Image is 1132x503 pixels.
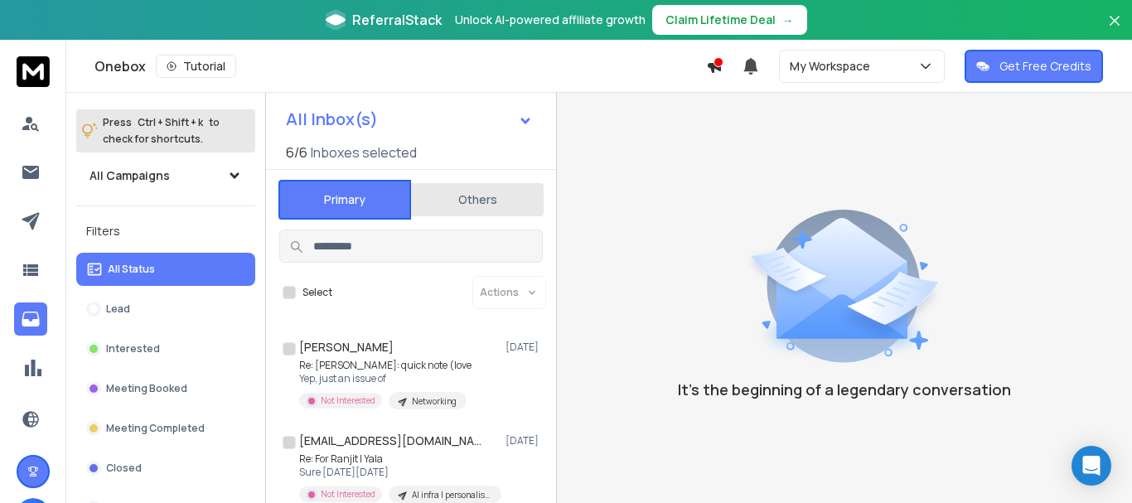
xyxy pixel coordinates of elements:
button: Interested [76,332,255,365]
p: Press to check for shortcuts. [103,114,220,148]
h1: All Campaigns [89,167,170,184]
p: Networking [412,395,457,408]
div: Onebox [94,55,706,78]
p: Not Interested [321,394,375,407]
button: All Inbox(s) [273,103,546,136]
span: → [782,12,794,28]
p: Meeting Booked [106,382,187,395]
p: [DATE] [506,434,543,447]
h1: [PERSON_NAME] [299,339,394,355]
button: Closed [76,452,255,485]
h3: Inboxes selected [311,143,417,162]
button: All Campaigns [76,159,255,192]
span: Ctrl + Shift + k [135,113,206,132]
p: All Status [108,263,155,276]
p: Yep, just an issue of [299,372,472,385]
p: AI infra | personalised [412,489,491,501]
p: Meeting Completed [106,422,205,435]
p: [DATE] [506,341,543,354]
h3: Filters [76,220,255,243]
button: Tutorial [156,55,236,78]
button: Lead [76,293,255,326]
p: Lead [106,302,130,316]
p: Re: For Ranjit | Yala [299,452,498,466]
div: Open Intercom Messenger [1072,446,1111,486]
p: It’s the beginning of a legendary conversation [678,378,1011,401]
label: Select [302,286,332,299]
p: Sure [DATE][DATE] [299,466,498,479]
button: Claim Lifetime Deal→ [652,5,807,35]
button: Get Free Credits [965,50,1103,83]
p: My Workspace [790,58,877,75]
span: ReferralStack [352,10,442,30]
p: Interested [106,342,160,355]
span: 6 / 6 [286,143,307,162]
button: All Status [76,253,255,286]
p: Not Interested [321,488,375,501]
h1: [EMAIL_ADDRESS][DOMAIN_NAME] [299,433,481,449]
p: Re: [PERSON_NAME]: quick note (love [299,359,472,372]
button: Meeting Booked [76,372,255,405]
button: Close banner [1104,10,1125,50]
button: Meeting Completed [76,412,255,445]
button: Others [411,181,544,218]
p: Closed [106,462,142,475]
h1: All Inbox(s) [286,111,378,128]
button: Primary [278,180,411,220]
p: Unlock AI-powered affiliate growth [455,12,646,28]
p: Get Free Credits [999,58,1091,75]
